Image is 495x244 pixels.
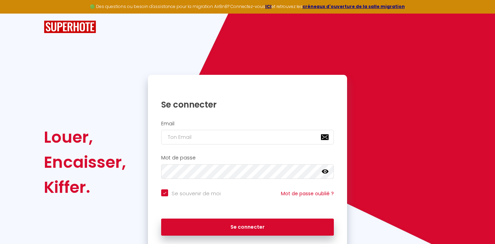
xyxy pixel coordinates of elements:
div: Louer, [44,125,126,150]
button: Se connecter [161,219,334,236]
img: SuperHote logo [44,21,96,33]
a: ICI [265,3,272,9]
div: Kiffer. [44,175,126,200]
a: Mot de passe oublié ? [281,190,334,197]
h2: Email [161,121,334,127]
h2: Mot de passe [161,155,334,161]
input: Ton Email [161,130,334,144]
a: créneaux d'ouverture de la salle migration [302,3,405,9]
div: Encaisser, [44,150,126,175]
h1: Se connecter [161,99,334,110]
